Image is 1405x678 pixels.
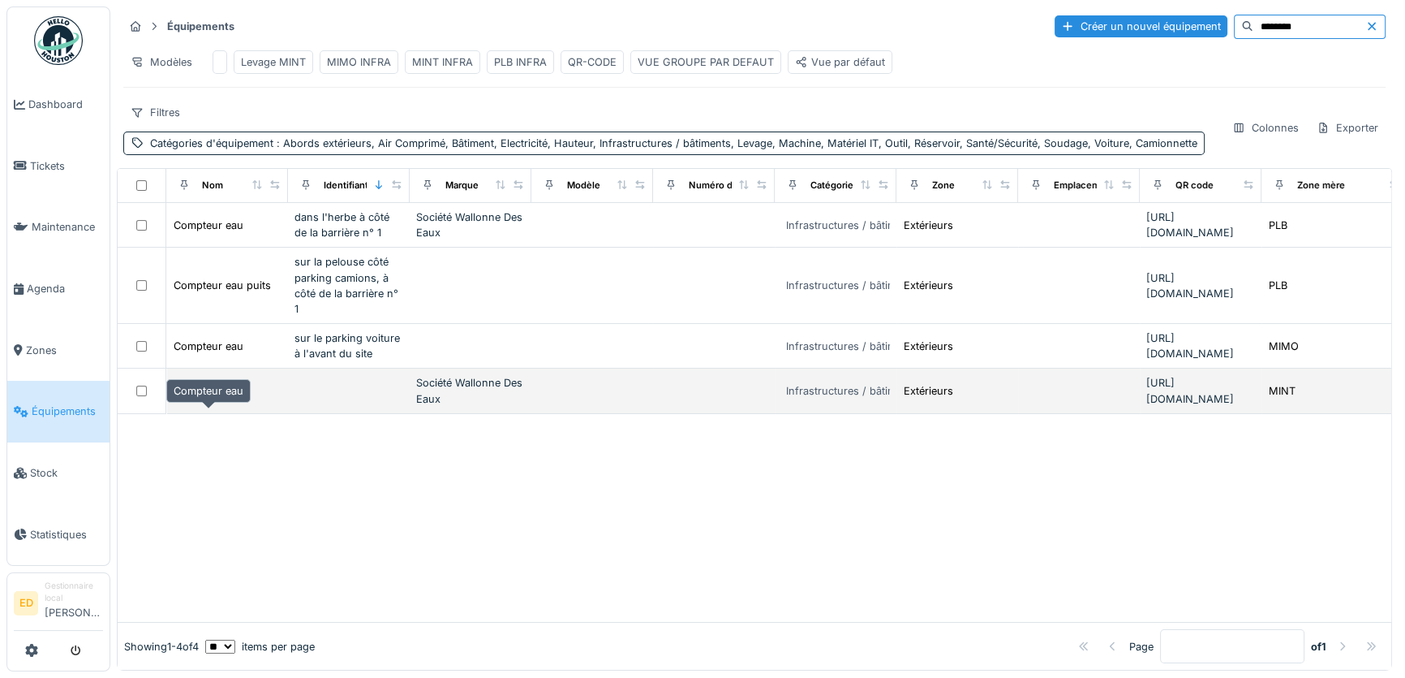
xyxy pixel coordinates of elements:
[567,179,600,192] div: Modèle
[174,218,243,233] div: Compteur eau
[7,258,110,320] a: Agenda
[241,54,306,70] div: Levage MINT
[27,281,103,296] span: Agenda
[810,179,923,192] div: Catégories d'équipement
[30,158,103,174] span: Tickets
[416,209,525,240] div: Société Wallonne Des Eaux
[568,54,617,70] div: QR-CODE
[1146,270,1255,301] div: [URL][DOMAIN_NAME]
[45,580,103,605] div: Gestionnaire local
[28,97,103,112] span: Dashboard
[294,209,403,240] div: dans l'herbe à côté de la barrière n° 1
[26,343,103,358] span: Zones
[1175,179,1214,192] div: QR code
[294,330,403,361] div: sur le parking voiture à l'avant du site
[166,379,251,403] div: Compteur eau
[1269,383,1295,399] div: MINT
[7,74,110,136] a: Dashboard
[1269,278,1287,293] div: PLB
[445,179,479,192] div: Marque
[14,591,38,615] li: ED
[30,527,103,542] span: Statistiques
[32,404,103,419] span: Équipements
[1297,179,1345,192] div: Zone mère
[1311,639,1326,654] strong: of 1
[174,339,243,354] div: Compteur eau
[786,383,917,399] div: Infrastructures / bâtiments
[202,179,223,192] div: Nom
[1269,339,1299,354] div: MIMO
[30,465,103,481] span: Stock
[294,254,403,317] div: sur la pelouse côté parking camions, à côté de la barrière n° 1
[1055,15,1227,37] div: Créer un nouvel équipement
[32,219,103,235] span: Maintenance
[123,50,200,74] div: Modèles
[638,54,774,70] div: VUE GROUPE PAR DEFAUT
[1054,179,1171,192] div: Emplacement équipement
[150,136,1197,151] div: Catégories d'équipement
[904,278,953,293] div: Extérieurs
[7,503,110,565] a: Statistiques
[416,375,525,406] div: Société Wallonne Des Eaux
[1309,116,1386,140] div: Exporter
[904,218,953,233] div: Extérieurs
[7,136,110,197] a: Tickets
[45,580,103,627] li: [PERSON_NAME]
[1225,116,1306,140] div: Colonnes
[205,639,315,654] div: items per page
[786,278,917,293] div: Infrastructures / bâtiments
[1129,639,1154,654] div: Page
[904,383,953,399] div: Extérieurs
[7,320,110,382] a: Zones
[273,137,1197,149] span: : Abords extérieurs, Air Comprimé, Bâtiment, Electricité, Hauteur, Infrastructures / bâtiments, L...
[7,381,110,443] a: Équipements
[123,101,187,124] div: Filtres
[795,54,885,70] div: Vue par défaut
[412,54,473,70] div: MINT INFRA
[1146,330,1255,361] div: [URL][DOMAIN_NAME]
[34,16,83,65] img: Badge_color-CXgf-gQk.svg
[7,443,110,504] a: Stock
[904,339,953,354] div: Extérieurs
[327,54,391,70] div: MIMO INFRA
[174,278,271,293] div: Compteur eau puits
[1269,218,1287,233] div: PLB
[494,54,547,70] div: PLB INFRA
[14,580,103,631] a: ED Gestionnaire local[PERSON_NAME]
[1146,209,1255,240] div: [URL][DOMAIN_NAME]
[7,196,110,258] a: Maintenance
[689,179,763,192] div: Numéro de Série
[932,179,955,192] div: Zone
[1146,375,1255,406] div: [URL][DOMAIN_NAME]
[786,339,917,354] div: Infrastructures / bâtiments
[786,218,917,233] div: Infrastructures / bâtiments
[124,639,199,654] div: Showing 1 - 4 of 4
[324,179,402,192] div: Identifiant interne
[161,19,241,34] strong: Équipements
